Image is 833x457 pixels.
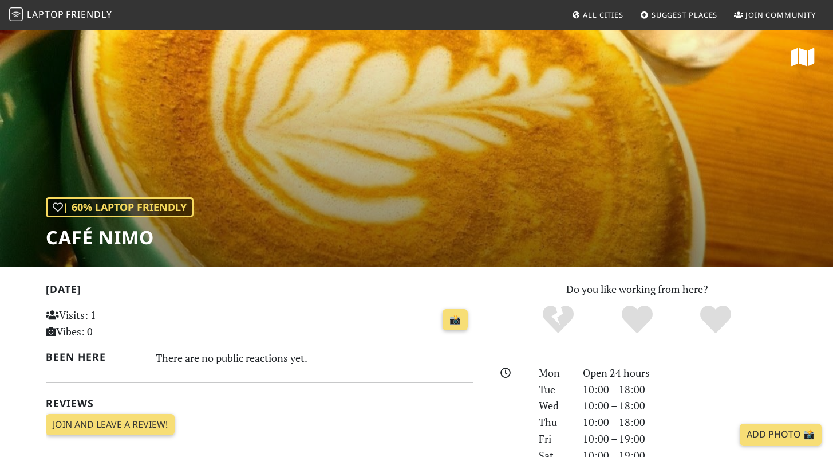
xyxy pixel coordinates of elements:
[46,351,143,363] h2: Been here
[156,349,473,367] div: There are no public reactions yet.
[576,414,795,431] div: 10:00 – 18:00
[66,8,112,21] span: Friendly
[567,5,628,25] a: All Cities
[519,304,598,335] div: No
[740,424,822,446] a: Add Photo 📸
[583,10,623,20] span: All Cities
[676,304,755,335] div: Definitely!
[576,397,795,414] div: 10:00 – 18:00
[27,8,64,21] span: Laptop
[532,365,575,381] div: Mon
[635,5,723,25] a: Suggest Places
[532,431,575,447] div: Fri
[729,5,820,25] a: Join Community
[745,10,816,20] span: Join Community
[46,414,175,436] a: Join and leave a review!
[532,414,575,431] div: Thu
[46,197,194,217] div: | 60% Laptop Friendly
[576,431,795,447] div: 10:00 – 19:00
[576,381,795,398] div: 10:00 – 18:00
[46,226,194,248] h1: Café NiMo
[46,397,473,409] h2: Reviews
[443,309,468,331] a: 📸
[46,307,179,340] p: Visits: 1 Vibes: 0
[9,5,112,25] a: LaptopFriendly LaptopFriendly
[532,381,575,398] div: Tue
[652,10,718,20] span: Suggest Places
[576,365,795,381] div: Open 24 hours
[9,7,23,21] img: LaptopFriendly
[598,304,677,335] div: Yes
[46,283,473,300] h2: [DATE]
[532,397,575,414] div: Wed
[487,281,788,298] p: Do you like working from here?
